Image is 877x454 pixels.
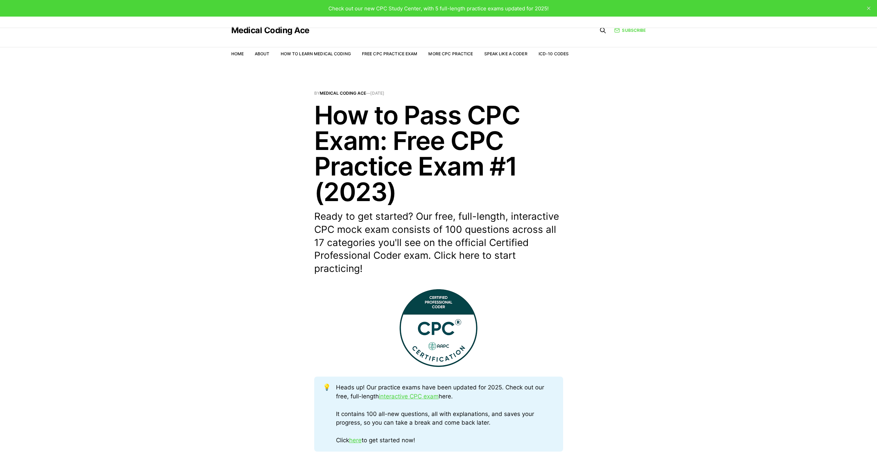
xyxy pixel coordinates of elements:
[255,51,270,56] a: About
[379,393,439,400] a: interactive CPC exam
[320,91,366,96] a: Medical Coding Ace
[336,383,554,445] div: Heads up! Our practice exams have been updated for 2025. Check out our free, full-length here. It...
[314,91,563,95] span: By —
[539,51,569,56] a: ICD-10 Codes
[764,420,877,454] iframe: portal-trigger
[231,26,309,35] a: Medical Coding Ace
[370,91,384,96] time: [DATE]
[328,5,549,12] span: Check out our new CPC Study Center, with 5 full-length practice exams updated for 2025!
[323,383,336,445] div: 💡
[863,3,874,14] button: close
[484,51,528,56] a: Speak Like a Coder
[349,437,362,444] a: here
[281,51,351,56] a: How to Learn Medical Coding
[231,51,244,56] a: Home
[400,289,477,367] img: This Certified Professional Coder (CPC) Practice Exam contains 100 full-length test questions!
[614,27,646,34] a: Subscribe
[362,51,418,56] a: Free CPC Practice Exam
[314,102,563,205] h1: How to Pass CPC Exam: Free CPC Practice Exam #1 (2023)
[314,210,563,275] p: Ready to get started? Our free, full-length, interactive CPC mock exam consists of 100 questions ...
[428,51,473,56] a: More CPC Practice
